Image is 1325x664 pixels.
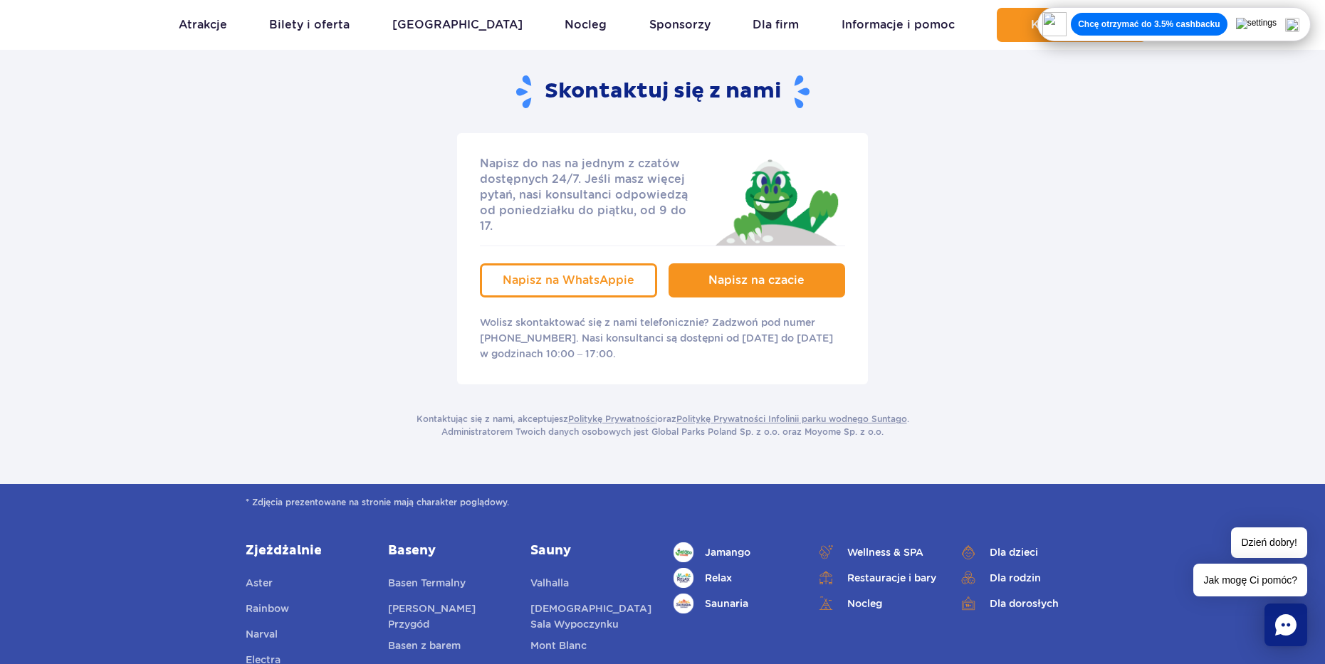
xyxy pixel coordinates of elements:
[246,577,273,589] span: Aster
[1031,19,1087,31] span: Kup teraz
[246,601,289,621] a: Rainbow
[530,577,569,589] span: Valhalla
[706,156,845,246] img: Jay
[480,156,702,234] p: Napisz do nas na jednym z czatów dostępnych 24/7. Jeśli masz więcej pytań, nasi konsultanci odpow...
[842,8,955,42] a: Informacje i pomoc
[1193,564,1307,596] span: Jak mogę Ci pomóc?
[388,601,509,632] a: [PERSON_NAME] Przygód
[480,315,845,362] p: Wolisz skontaktować się z nami telefonicznie? Zadzwoń pod numer [PHONE_NUMBER]. Nasi konsultanci ...
[417,413,909,438] p: Kontaktując się z nami, akceptujesz oraz . Administratorem Twoich danych osobowych jest Global Pa...
[179,8,227,42] a: Atrakcje
[753,8,799,42] a: Dla firm
[516,74,810,110] h2: Skontaktuj się z nami
[246,575,273,595] a: Aster
[649,8,711,42] a: Sponsorzy
[565,8,607,42] a: Nocleg
[847,544,923,560] span: Wellness & SPA
[392,8,523,42] a: [GEOGRAPHIC_DATA]
[674,568,795,588] a: Relax
[530,601,651,632] a: [DEMOGRAPHIC_DATA] Sala Wypoczynku
[958,542,1079,562] a: Dla dzieci
[958,568,1079,588] a: Dla rodzin
[269,8,350,42] a: Bilety i oferta
[958,594,1079,613] a: Dla dorosłych
[816,542,937,562] a: Wellness & SPA
[246,495,1079,510] span: * Zdjęcia prezentowane na stronie mają charakter poglądowy.
[676,413,907,424] a: Politykę Prywatności Infolinii parku wodnego Suntago
[1231,527,1307,558] span: Dzień dobry!
[530,542,651,559] a: Sauny
[530,638,587,658] a: Mont Blanc
[708,273,805,287] span: Napisz na czacie
[246,542,367,559] a: Zjeżdżalnie
[388,638,461,658] a: Basen z barem
[388,575,466,595] a: Basen Termalny
[246,603,289,614] span: Rainbow
[388,542,509,559] a: Baseny
[246,628,278,640] span: Narval
[480,263,657,297] a: Napisz na WhatsAppie
[530,640,587,651] span: Mont Blanc
[1264,604,1307,646] div: Chat
[674,594,795,613] a: Saunaria
[816,594,937,613] a: Nocleg
[246,626,278,646] a: Narval
[568,413,657,424] a: Politykę Prywatności
[503,273,634,287] span: Napisz na WhatsAppie
[530,575,569,595] a: Valhalla
[669,263,846,297] a: Napisz na czacie
[705,544,750,560] span: Jamango
[816,568,937,588] a: Restauracje i bary
[997,8,1146,42] button: Kup teraz
[674,542,795,562] a: Jamango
